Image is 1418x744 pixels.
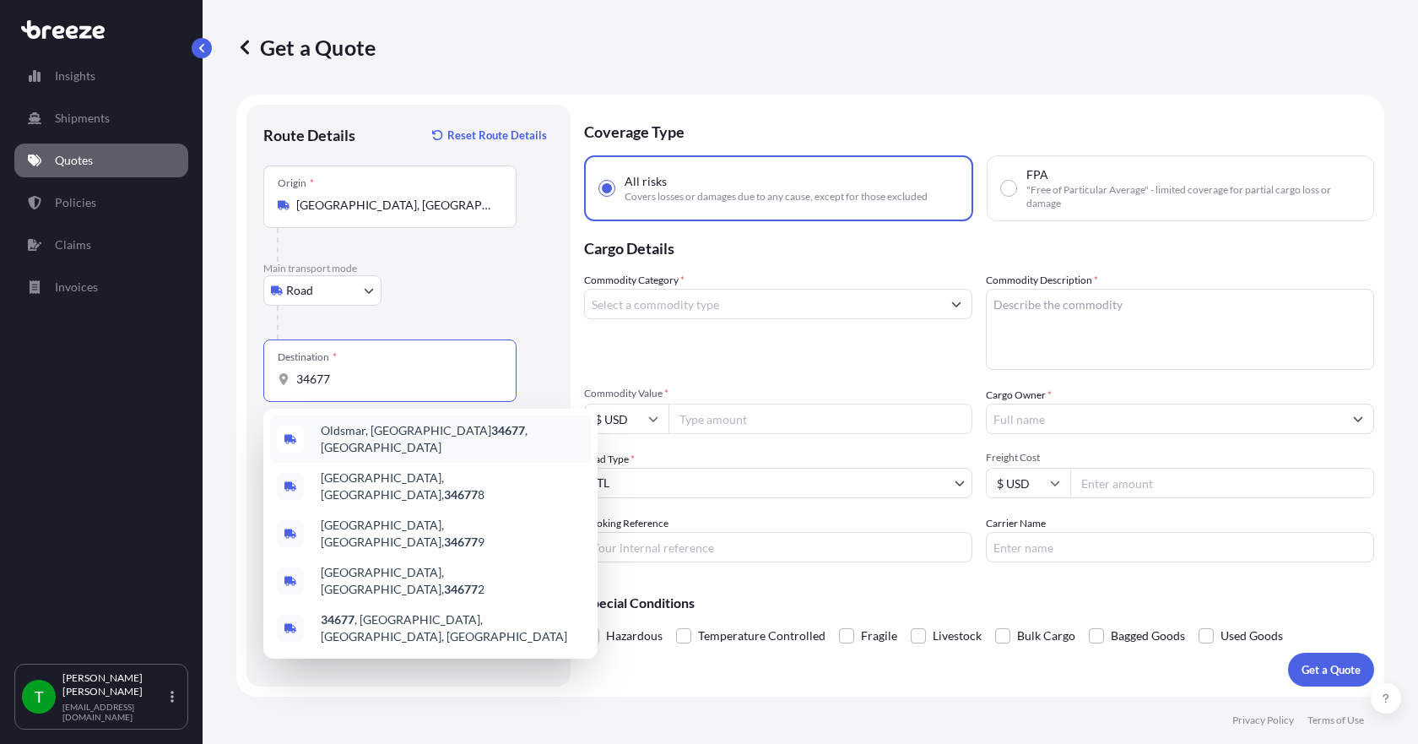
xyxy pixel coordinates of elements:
input: Enter name [986,532,1374,562]
p: Cargo Details [584,221,1374,272]
label: Carrier Name [986,515,1046,532]
input: Enter amount [1070,468,1374,498]
button: Select transport [263,275,382,306]
p: Policies [55,194,96,211]
p: Terms of Use [1307,714,1364,727]
span: Temperature Controlled [698,623,825,649]
p: Coverage Type [584,105,1374,155]
span: Fragile [861,623,897,649]
p: [PERSON_NAME] [PERSON_NAME] [62,671,167,698]
div: Show suggestions [263,409,598,659]
label: Cargo Owner [986,387,1052,404]
button: Show suggestions [1343,404,1373,434]
b: 34677 [444,535,478,549]
span: Livestock [933,623,982,649]
span: Load Type [584,451,635,468]
span: Covers losses or damages due to any cause, except for those excluded [625,190,928,204]
input: Origin [296,197,495,214]
p: Privacy Policy [1232,714,1294,727]
span: FPA [1026,166,1048,183]
span: Hazardous [606,623,663,649]
p: Route Details [263,125,355,145]
span: Oldsmar, [GEOGRAPHIC_DATA] , [GEOGRAPHIC_DATA] [321,422,584,456]
b: 34677 [444,582,478,596]
span: [GEOGRAPHIC_DATA], [GEOGRAPHIC_DATA], 8 [321,470,584,503]
b: 34677 [444,487,478,502]
p: Reset Route Details [447,127,547,144]
input: Your internal reference [584,532,972,562]
label: Commodity Category [584,272,685,289]
p: Main transport mode [263,262,554,275]
input: Full name [987,404,1343,434]
p: [EMAIL_ADDRESS][DOMAIN_NAME] [62,702,167,722]
input: Type amount [668,404,972,434]
span: All risks [625,173,667,190]
p: Invoices [55,279,98,296]
span: Freight Cost [986,451,1374,464]
button: Show suggestions [941,289,971,319]
span: [GEOGRAPHIC_DATA], [GEOGRAPHIC_DATA], 2 [321,564,584,598]
p: Claims [55,236,91,253]
p: Get a Quote [1302,661,1361,678]
p: Special Conditions [584,596,1374,610]
span: Road [286,282,313,299]
span: Used Goods [1220,623,1283,649]
span: Commodity Value [584,387,972,400]
p: Insights [55,68,95,84]
p: Shipments [55,110,110,127]
span: "Free of Particular Average" - limited coverage for partial cargo loss or damage [1026,183,1360,210]
b: 34677 [491,423,525,437]
label: Commodity Description [986,272,1098,289]
span: , [GEOGRAPHIC_DATA], [GEOGRAPHIC_DATA], [GEOGRAPHIC_DATA] [321,611,584,645]
input: Destination [296,371,495,388]
span: Bulk Cargo [1017,623,1075,649]
p: Get a Quote [236,34,376,61]
span: Bagged Goods [1111,623,1185,649]
p: Quotes [55,152,93,169]
input: Select a commodity type [585,289,941,319]
span: [GEOGRAPHIC_DATA], [GEOGRAPHIC_DATA], 9 [321,517,584,551]
div: Origin [278,176,314,190]
div: Destination [278,350,337,364]
label: Booking Reference [584,515,668,532]
b: 34677 [321,612,354,627]
span: T [35,688,44,705]
span: LTL [592,475,609,491]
